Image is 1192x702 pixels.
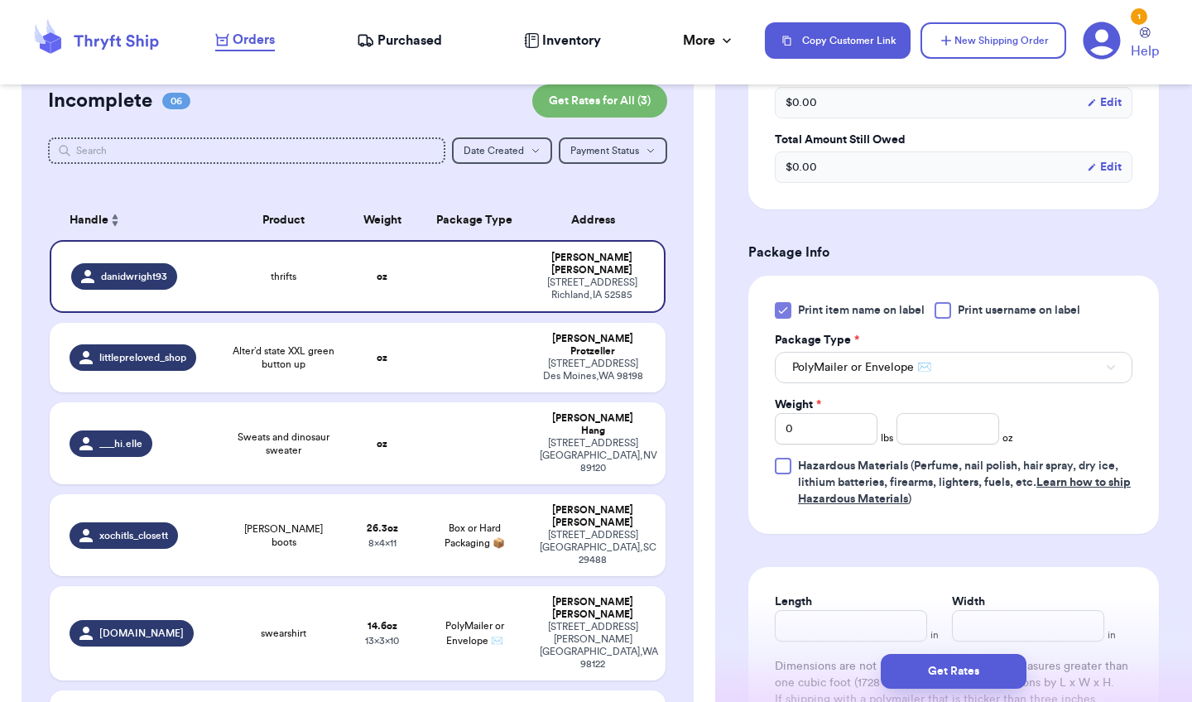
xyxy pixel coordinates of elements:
[367,523,398,533] strong: 26.3 oz
[108,210,122,230] button: Sort ascending
[540,358,646,382] div: [STREET_ADDRESS] Des Moines , WA 98198
[540,437,646,474] div: [STREET_ADDRESS] [GEOGRAPHIC_DATA] , NV 89120
[377,31,442,50] span: Purchased
[368,621,397,631] strong: 14.6 oz
[99,529,168,542] span: xochitls_closett
[222,200,345,240] th: Product
[1131,27,1159,61] a: Help
[748,243,1159,262] h3: Package Info
[1002,431,1013,445] span: oz
[70,212,108,229] span: Handle
[445,523,505,548] span: Box or Hard Packaging 📦
[1131,8,1147,25] div: 1
[881,654,1026,689] button: Get Rates
[775,332,859,349] label: Package Type
[530,200,666,240] th: Address
[162,93,190,109] span: 06
[215,30,275,51] a: Orders
[357,31,442,50] a: Purchased
[540,276,644,301] div: [STREET_ADDRESS] Richland , IA 52585
[798,460,1131,505] span: (Perfume, nail polish, hair spray, dry ice, lithium batteries, firearms, lighters, fuels, etc. )
[540,621,646,671] div: [STREET_ADDRESS][PERSON_NAME] [GEOGRAPHIC_DATA] , WA 98122
[233,30,275,50] span: Orders
[540,252,644,276] div: [PERSON_NAME] [PERSON_NAME]
[952,594,985,610] label: Width
[365,636,399,646] span: 13 x 3 x 10
[452,137,552,164] button: Date Created
[775,397,821,413] label: Weight
[540,596,646,621] div: [PERSON_NAME] [PERSON_NAME]
[101,270,167,283] span: danidwright93
[958,302,1080,319] span: Print username on label
[377,439,387,449] strong: oz
[881,431,893,445] span: lbs
[99,351,186,364] span: littlepreloved_shop
[419,200,530,240] th: Package Type
[786,94,817,111] span: $ 0.00
[1087,159,1122,175] button: Edit
[271,270,296,283] span: thrifts
[532,84,667,118] button: Get Rates for All (3)
[792,359,931,376] span: PolyMailer or Envelope ✉️
[445,621,504,646] span: PolyMailer or Envelope ✉️
[232,430,335,457] span: Sweats and dinosaur sweater
[683,31,735,50] div: More
[930,628,939,642] span: in
[775,352,1132,383] button: PolyMailer or Envelope ✉️
[99,437,142,450] span: ___hi.elle
[232,522,335,549] span: [PERSON_NAME] boots
[540,333,646,358] div: [PERSON_NAME] Protzeller
[345,200,419,240] th: Weight
[99,627,184,640] span: [DOMAIN_NAME]
[232,344,335,371] span: Alter’d state XXL green button up
[559,137,667,164] button: Payment Status
[524,31,601,50] a: Inventory
[464,146,524,156] span: Date Created
[261,627,306,640] span: swearshirt
[920,22,1066,59] button: New Shipping Order
[775,132,1132,148] label: Total Amount Still Owed
[542,31,601,50] span: Inventory
[377,272,387,281] strong: oz
[1108,628,1116,642] span: in
[368,538,397,548] span: 8 x 4 x 11
[1131,41,1159,61] span: Help
[765,22,911,59] button: Copy Customer Link
[540,529,646,566] div: [STREET_ADDRESS] [GEOGRAPHIC_DATA] , SC 29488
[798,460,908,472] span: Hazardous Materials
[1083,22,1121,60] a: 1
[786,159,817,175] span: $ 0.00
[1087,94,1122,111] button: Edit
[377,353,387,363] strong: oz
[48,88,152,114] h2: Incomplete
[540,412,646,437] div: [PERSON_NAME] Hang
[775,594,812,610] label: Length
[48,137,445,164] input: Search
[798,302,925,319] span: Print item name on label
[540,504,646,529] div: [PERSON_NAME] [PERSON_NAME]
[570,146,639,156] span: Payment Status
